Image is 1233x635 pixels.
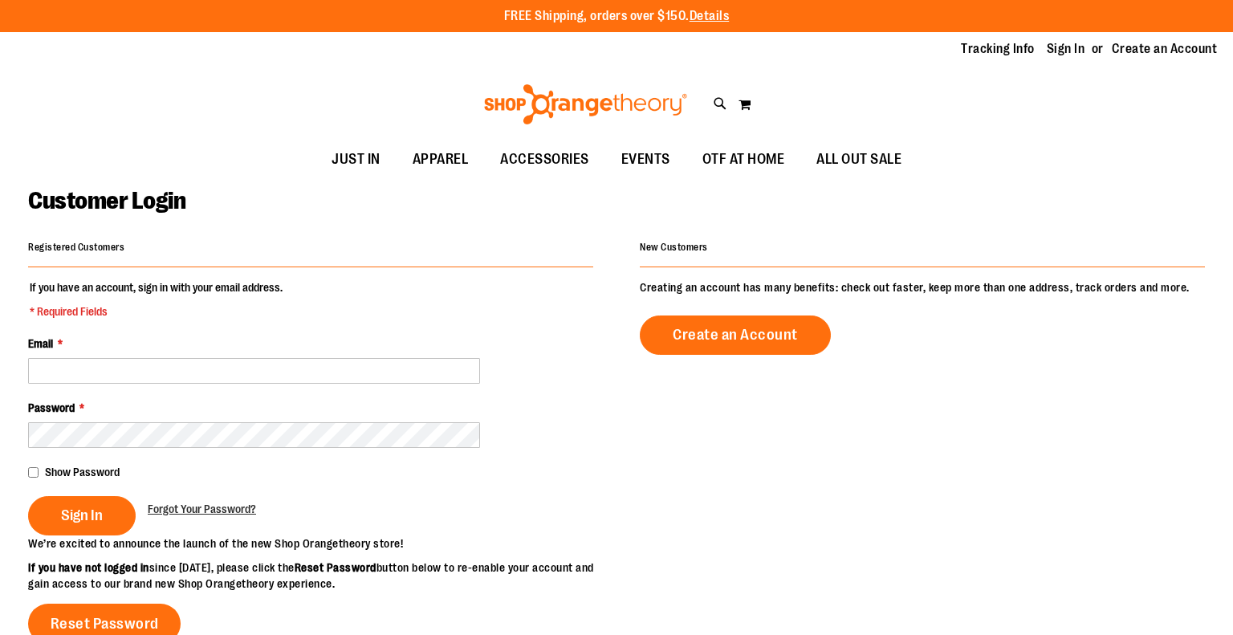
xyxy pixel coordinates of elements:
[640,315,831,355] a: Create an Account
[45,466,120,478] span: Show Password
[28,337,53,350] span: Email
[28,561,149,574] strong: If you have not logged in
[640,279,1205,295] p: Creating an account has many benefits: check out faster, keep more than one address, track orders...
[51,615,159,633] span: Reset Password
[148,501,256,517] a: Forgot Your Password?
[28,496,136,535] button: Sign In
[621,141,670,177] span: EVENTS
[702,141,785,177] span: OTF AT HOME
[500,141,589,177] span: ACCESSORIES
[816,141,901,177] span: ALL OUT SALE
[28,560,616,592] p: since [DATE], please click the button below to re-enable your account and gain access to our bran...
[30,303,283,320] span: * Required Fields
[28,279,284,320] legend: If you have an account, sign in with your email address.
[148,503,256,515] span: Forgot Your Password?
[332,141,380,177] span: JUST IN
[28,187,185,214] span: Customer Login
[28,535,616,552] p: We’re excited to announce the launch of the new Shop Orangetheory store!
[640,242,708,253] strong: New Customers
[28,401,75,414] span: Password
[504,7,730,26] p: FREE Shipping, orders over $150.
[961,40,1035,58] a: Tracking Info
[413,141,469,177] span: APPAREL
[673,326,798,344] span: Create an Account
[690,9,730,23] a: Details
[1112,40,1218,58] a: Create an Account
[28,242,124,253] strong: Registered Customers
[61,507,103,524] span: Sign In
[295,561,376,574] strong: Reset Password
[482,84,690,124] img: Shop Orangetheory
[1047,40,1085,58] a: Sign In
